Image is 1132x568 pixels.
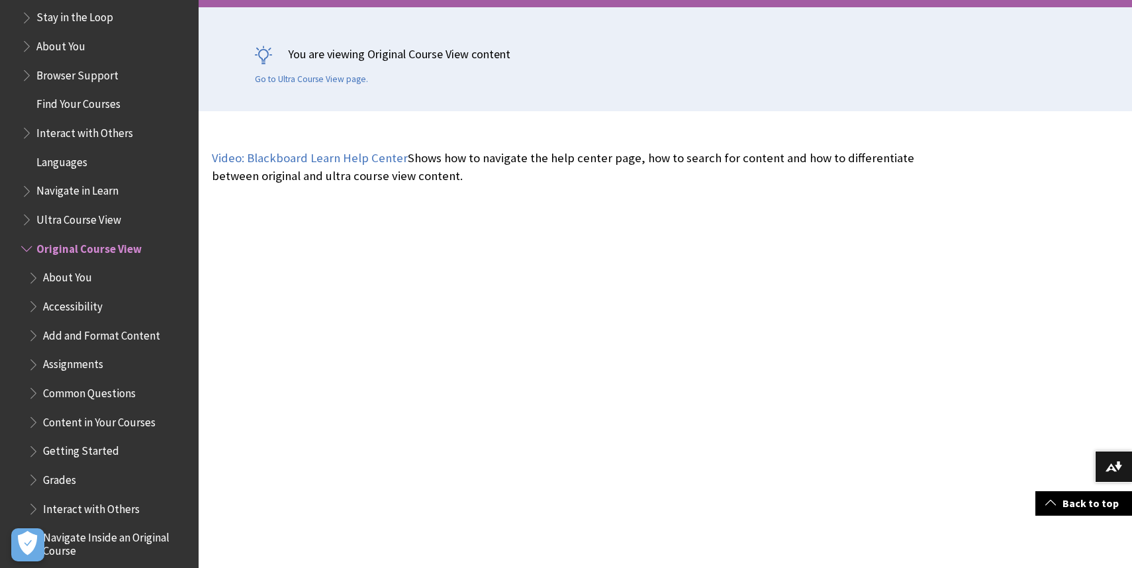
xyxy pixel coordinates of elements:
span: Add and Format Content [43,324,160,342]
span: Accessibility [43,295,103,313]
button: Open Preferences [11,528,44,561]
span: Interact with Others [43,498,140,516]
span: Navigate Inside an Original Course [43,526,189,557]
span: Common Questions [43,382,136,400]
span: Ultra Course View [36,209,121,226]
a: Go to Ultra Course View page. [255,73,368,85]
p: Shows how to navigate the help center page, how to search for content and how to differentiate be... [212,150,923,184]
span: Find Your Courses [36,93,120,111]
span: Grades [43,469,76,487]
span: Getting Started [43,440,119,458]
span: Languages [36,151,87,169]
span: About You [36,35,85,53]
span: Navigate in Learn [36,180,118,198]
span: Interact with Others [36,122,133,140]
span: Stay in the Loop [36,7,113,24]
span: Content in Your Courses [43,411,156,429]
a: Video: Blackboard Learn Help Center [212,150,408,166]
span: Original Course View [36,238,142,256]
span: Assignments [43,354,103,371]
span: Browser Support [36,64,118,82]
p: You are viewing Original Course View content [255,46,1076,62]
span: About You [43,267,92,285]
a: Back to top [1035,491,1132,516]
